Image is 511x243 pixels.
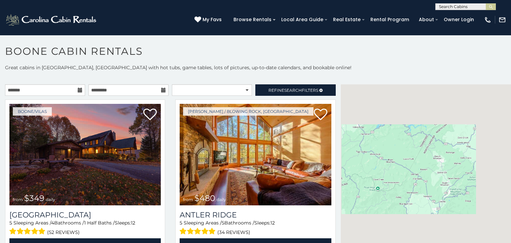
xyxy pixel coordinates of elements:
span: Refine Filters [268,88,318,93]
a: Boone/Vilas [13,107,52,116]
span: from [183,197,193,202]
span: 5 [222,220,224,226]
a: Owner Login [440,14,477,25]
span: My Favs [203,16,222,23]
a: Browse Rentals [230,14,275,25]
img: White-1-2.png [5,13,98,27]
span: 5 [180,220,182,226]
a: Rental Program [367,14,412,25]
a: [PERSON_NAME] / Blowing Rock, [GEOGRAPHIC_DATA] [183,107,314,116]
span: 12 [270,220,275,226]
img: mail-regular-white.png [499,16,506,24]
img: phone-regular-white.png [484,16,491,24]
span: daily [217,197,226,202]
a: My Favs [194,16,223,24]
img: 1756500887_thumbnail.jpeg [9,104,161,205]
span: Search [284,88,302,93]
span: $480 [194,193,215,203]
h3: Diamond Creek Lodge [9,210,161,219]
span: (52 reviews) [47,228,80,237]
a: [GEOGRAPHIC_DATA] [9,210,161,219]
a: Local Area Guide [278,14,327,25]
a: from $480 daily [180,104,331,205]
span: 1 Half Baths / [84,220,115,226]
a: About [415,14,437,25]
div: Sleeping Areas / Bathrooms / Sleeps: [180,219,331,237]
a: Add to favorites [314,108,327,122]
span: (34 reviews) [217,228,250,237]
span: from [13,197,23,202]
span: 4 [51,220,54,226]
span: $349 [24,193,44,203]
a: Antler Ridge [180,210,331,219]
span: daily [46,197,55,202]
a: RefineSearchFilters [255,84,335,96]
img: 1714397585_thumbnail.jpeg [180,104,331,205]
span: 5 [9,220,12,226]
a: from $349 daily [9,104,161,205]
div: Sleeping Areas / Bathrooms / Sleeps: [9,219,161,237]
a: Add to favorites [143,108,157,122]
span: 12 [131,220,135,226]
a: Real Estate [330,14,364,25]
